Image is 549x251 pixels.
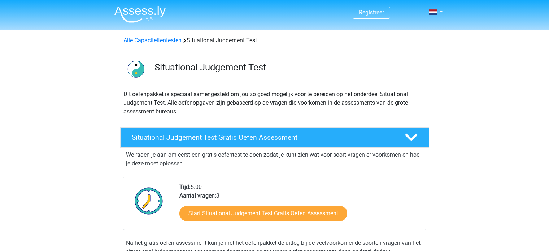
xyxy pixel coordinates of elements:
p: Dit oefenpakket is speciaal samengesteld om jou zo goed mogelijk voor te bereiden op het onderdee... [123,90,426,116]
h4: Situational Judgement Test Gratis Oefen Assessment [132,133,393,142]
b: Tijd: [179,183,191,190]
div: Situational Judgement Test [121,36,429,45]
a: Start Situational Judgement Test Gratis Oefen Assessment [179,206,347,221]
b: Aantal vragen: [179,192,216,199]
img: Assessly [114,6,166,23]
img: Klok [131,183,167,219]
a: Alle Capaciteitentesten [123,37,182,44]
a: Registreer [359,9,384,16]
h3: Situational Judgement Test [154,62,423,73]
a: Situational Judgement Test Gratis Oefen Assessment [117,127,432,148]
img: situational judgement test [121,53,151,84]
p: We raden je aan om eerst een gratis oefentest te doen zodat je kunt zien wat voor soort vragen er... [126,151,423,168]
div: 5:00 3 [174,183,426,230]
